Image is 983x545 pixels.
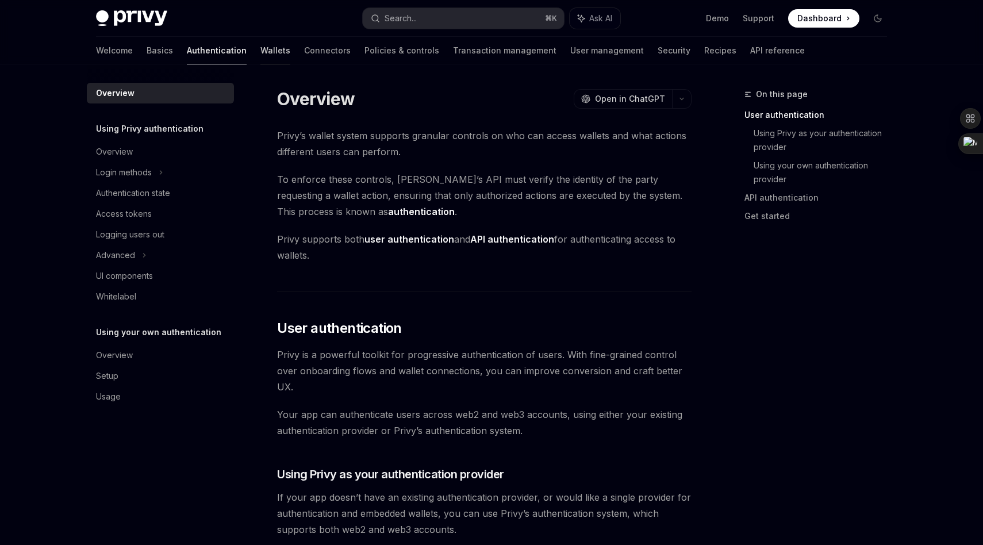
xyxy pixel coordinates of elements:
[87,183,234,204] a: Authentication state
[595,93,665,105] span: Open in ChatGPT
[96,166,152,179] div: Login methods
[96,145,133,159] div: Overview
[277,89,355,109] h1: Overview
[96,37,133,64] a: Welcome
[260,37,290,64] a: Wallets
[87,366,234,386] a: Setup
[658,37,690,64] a: Security
[96,122,203,136] h5: Using Privy authentication
[96,348,133,362] div: Overview
[277,171,692,220] span: To enforce these controls, [PERSON_NAME]’s API must verify the identity of the party requesting a...
[96,86,135,100] div: Overview
[96,290,136,304] div: Whitelabel
[797,13,842,24] span: Dashboard
[304,37,351,64] a: Connectors
[87,204,234,224] a: Access tokens
[87,141,234,162] a: Overview
[869,9,887,28] button: Toggle dark mode
[750,37,805,64] a: API reference
[87,266,234,286] a: UI components
[96,269,153,283] div: UI components
[453,37,556,64] a: Transaction management
[570,37,644,64] a: User management
[87,224,234,245] a: Logging users out
[277,466,504,482] span: Using Privy as your authentication provider
[96,248,135,262] div: Advanced
[87,83,234,103] a: Overview
[364,37,439,64] a: Policies & controls
[96,228,164,241] div: Logging users out
[96,369,118,383] div: Setup
[754,156,896,189] a: Using your own authentication provider
[744,106,896,124] a: User authentication
[96,390,121,404] div: Usage
[385,11,417,25] div: Search...
[743,13,774,24] a: Support
[589,13,612,24] span: Ask AI
[277,319,402,337] span: User authentication
[277,489,692,538] span: If your app doesn’t have an existing authentication provider, or would like a single provider for...
[570,8,620,29] button: Ask AI
[470,233,554,245] strong: API authentication
[574,89,672,109] button: Open in ChatGPT
[756,87,808,101] span: On this page
[754,124,896,156] a: Using Privy as your authentication provider
[147,37,173,64] a: Basics
[388,206,455,217] strong: authentication
[277,347,692,395] span: Privy is a powerful toolkit for progressive authentication of users. With fine-grained control ov...
[364,233,454,245] strong: user authentication
[277,231,692,263] span: Privy supports both and for authenticating access to wallets.
[96,10,167,26] img: dark logo
[277,406,692,439] span: Your app can authenticate users across web2 and web3 accounts, using either your existing authent...
[788,9,859,28] a: Dashboard
[96,325,221,339] h5: Using your own authentication
[744,189,896,207] a: API authentication
[96,207,152,221] div: Access tokens
[277,128,692,160] span: Privy’s wallet system supports granular controls on who can access wallets and what actions diffe...
[87,345,234,366] a: Overview
[704,37,736,64] a: Recipes
[87,386,234,407] a: Usage
[87,286,234,307] a: Whitelabel
[706,13,729,24] a: Demo
[363,8,564,29] button: Search...⌘K
[744,207,896,225] a: Get started
[96,186,170,200] div: Authentication state
[187,37,247,64] a: Authentication
[545,14,557,23] span: ⌘ K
